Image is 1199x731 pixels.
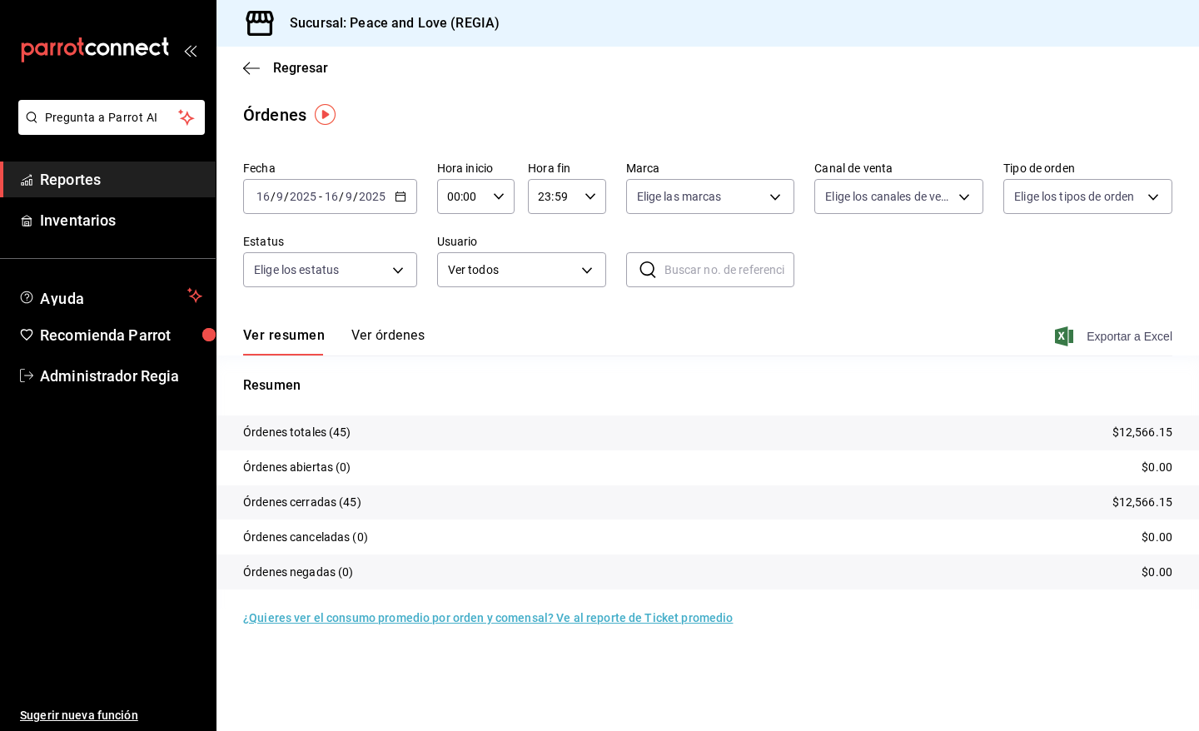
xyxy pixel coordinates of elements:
[1112,494,1172,511] p: $12,566.15
[243,60,328,76] button: Regresar
[20,707,202,724] span: Sugerir nueva función
[664,253,795,286] input: Buscar no. de referencia
[637,188,722,205] span: Elige las marcas
[243,459,351,476] p: Órdenes abiertas (0)
[254,261,339,278] span: Elige los estatus
[243,236,417,247] label: Estatus
[45,109,179,127] span: Pregunta a Parrot AI
[345,190,353,203] input: --
[243,494,361,511] p: Órdenes cerradas (45)
[437,236,606,247] label: Usuario
[18,100,205,135] button: Pregunta a Parrot AI
[1014,188,1134,205] span: Elige los tipos de orden
[289,190,317,203] input: ----
[284,190,289,203] span: /
[183,43,197,57] button: open_drawer_menu
[353,190,358,203] span: /
[243,327,425,356] div: navigation tabs
[243,529,368,546] p: Órdenes canceladas (0)
[437,162,515,174] label: Hora inicio
[40,168,202,191] span: Reportes
[1142,564,1172,581] p: $0.00
[12,121,205,138] a: Pregunta a Parrot AI
[339,190,344,203] span: /
[448,261,575,279] span: Ver todos
[243,564,354,581] p: Órdenes negadas (0)
[276,190,284,203] input: --
[243,375,1172,395] p: Resumen
[1112,424,1172,441] p: $12,566.15
[243,162,417,174] label: Fecha
[814,162,983,174] label: Canal de venta
[40,286,181,306] span: Ayuda
[1003,162,1172,174] label: Tipo de orden
[40,209,202,231] span: Inventarios
[256,190,271,203] input: --
[358,190,386,203] input: ----
[243,102,306,127] div: Órdenes
[243,424,351,441] p: Órdenes totales (45)
[273,60,328,76] span: Regresar
[319,190,322,203] span: -
[243,327,325,356] button: Ver resumen
[1058,326,1172,346] button: Exportar a Excel
[351,327,425,356] button: Ver órdenes
[315,104,336,125] img: Tooltip marker
[40,324,202,346] span: Recomienda Parrot
[626,162,795,174] label: Marca
[40,365,202,387] span: Administrador Regia
[324,190,339,203] input: --
[276,13,500,33] h3: Sucursal: Peace and Love (REGIA)
[825,188,953,205] span: Elige los canales de venta
[1142,529,1172,546] p: $0.00
[271,190,276,203] span: /
[243,611,733,624] a: ¿Quieres ver el consumo promedio por orden y comensal? Ve al reporte de Ticket promedio
[1142,459,1172,476] p: $0.00
[528,162,605,174] label: Hora fin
